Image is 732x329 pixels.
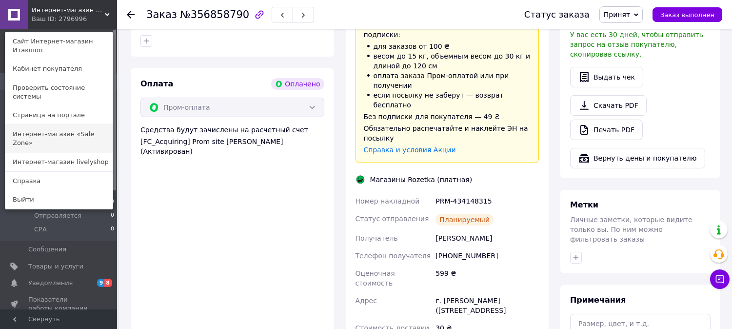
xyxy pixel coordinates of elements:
[127,10,135,20] div: Вернуться назад
[364,146,456,154] a: Справка и условия Акции
[28,262,83,271] span: Товары и услуги
[604,11,630,19] span: Принят
[5,106,113,124] a: Страница на портале
[364,51,531,71] li: весом до 15 кг, объемным весом до 30 кг и длиной до 120 см
[146,9,177,21] span: Заказ
[434,192,541,210] div: PRM-434148315
[5,79,113,106] a: Проверить состояние системы
[5,60,113,78] a: Кабинет покупателя
[356,297,377,305] span: Адрес
[5,125,113,152] a: Интернет-магазин «Sale Zone»
[368,175,475,185] div: Магазины Rozetka (платная)
[32,6,105,15] span: Интернет-магазин Итакшоп
[356,269,395,287] span: Оценочная стоимость
[434,292,541,319] div: г. [PERSON_NAME] ([STREET_ADDRESS]
[180,9,249,21] span: №356858790
[111,211,114,220] span: 0
[570,120,643,140] a: Печать PDF
[364,123,531,143] div: Обязательно распечатайте и наклейте ЭН на посылку
[710,269,730,289] button: Чат с покупателем
[435,214,494,226] div: Планируемый
[364,41,531,51] li: для заказов от 100 ₴
[97,279,105,287] span: 9
[570,200,598,209] span: Метки
[570,216,692,243] span: Личные заметки, которые видите только вы. По ним можно фильтровать заказы
[32,15,73,23] div: Ваш ID: 2796996
[570,31,703,58] span: У вас есть 30 дней, чтобы отправить запрос на отзыв покупателю, скопировав ссылку.
[34,225,47,234] span: СРА
[570,148,705,168] button: Вернуть деньги покупателю
[364,20,531,40] div: при условии подписки:
[356,234,398,242] span: Получатель
[104,279,112,287] span: 8
[356,215,429,223] span: Статус отправления
[434,247,541,265] div: [PHONE_NUMBER]
[140,125,324,156] div: Средства будут зачислены на расчетный счет
[524,10,590,20] div: Статус заказа
[434,265,541,292] div: 599 ₴
[5,32,113,60] a: Сайт Интернет-магазин Итакшоп
[653,7,722,22] button: Заказ выполнен
[140,137,324,156] div: [FC_Acquiring] Prom site [PERSON_NAME] (Активирован)
[660,11,714,19] span: Заказ выполнен
[364,112,531,122] div: Без подписки для покупателя — 49 ₴
[28,279,73,288] span: Уведомления
[570,295,626,305] span: Примечания
[140,79,173,88] span: Оплата
[356,197,420,205] span: Номер накладной
[570,67,643,87] button: Выдать чек
[356,252,431,260] span: Телефон получателя
[28,245,66,254] span: Сообщения
[111,225,114,234] span: 0
[5,172,113,190] a: Справка
[271,78,324,90] div: Оплачено
[34,211,81,220] span: Отправляется
[434,229,541,247] div: [PERSON_NAME]
[5,153,113,171] a: Интернет-магазин livelyshop
[364,90,531,110] li: если посылку не заберут — возврат бесплатно
[570,95,647,116] a: Скачать PDF
[5,190,113,209] a: Выйти
[28,295,90,313] span: Показатели работы компании
[364,71,531,90] li: оплата заказа Пром-оплатой или при получении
